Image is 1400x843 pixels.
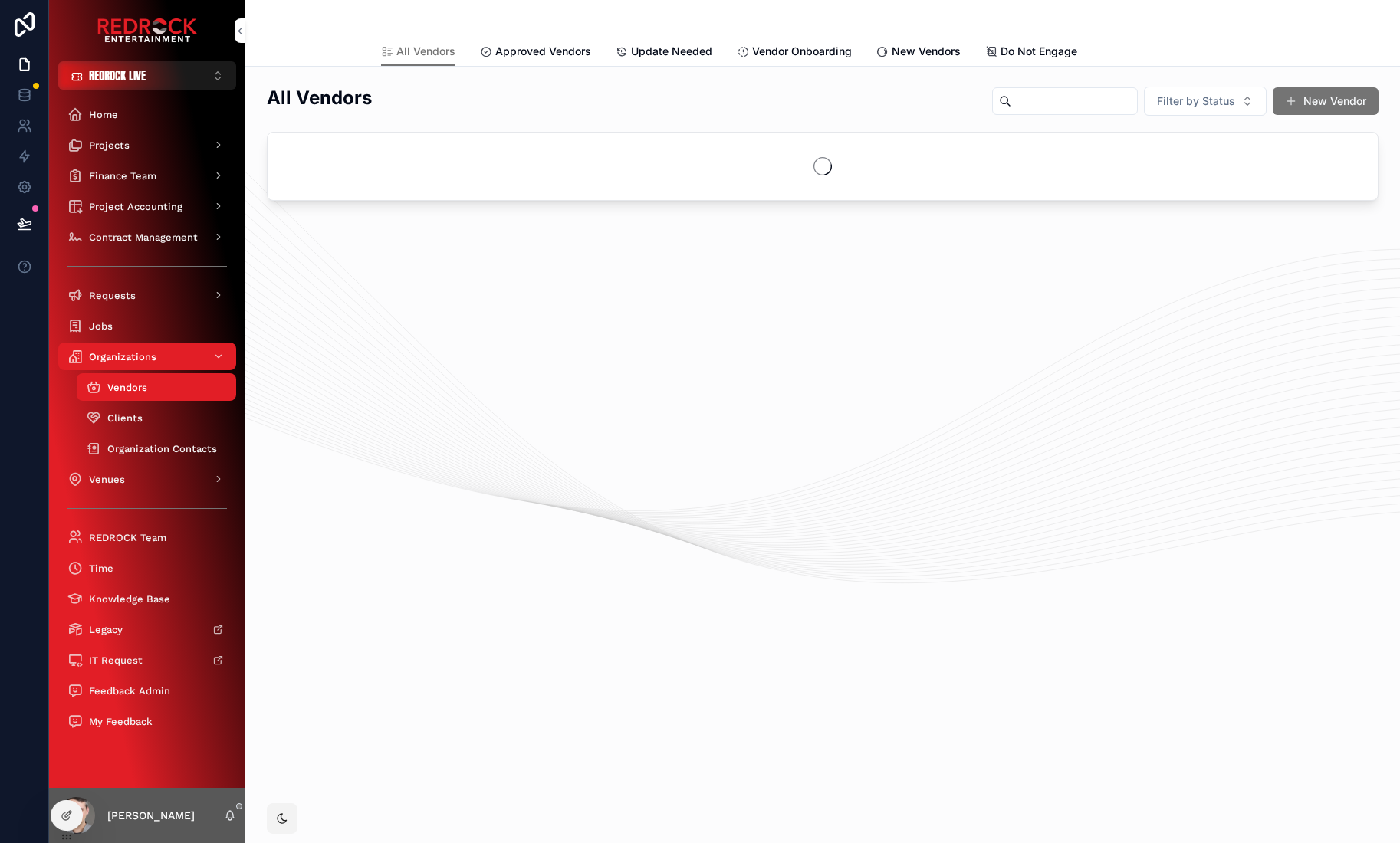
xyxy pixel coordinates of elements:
span: Contract Management [89,231,198,244]
a: Project Accounting [58,192,236,220]
span: Vendor Onboarding [752,44,852,59]
span: Organizations [89,350,156,363]
span: IT Request [89,654,143,667]
a: Legacy [58,615,236,643]
div: scrollable content [49,90,245,755]
span: REDROCK LIVE [89,67,146,84]
a: Update Needed [616,38,712,68]
a: Approved Vendors [480,38,591,68]
h2: All Vendors [267,85,372,110]
button: Select Button [58,61,236,90]
a: Time [58,554,236,582]
p: [PERSON_NAME] [107,808,195,823]
span: All Vendors [396,44,455,59]
a: Organization Contacts [77,435,236,462]
img: App logo [97,18,197,43]
span: Venues [89,473,125,486]
a: Vendor Onboarding [737,38,852,68]
span: Time [89,562,113,575]
a: Requests [58,281,236,309]
a: Organizations [58,343,236,370]
a: Projects [58,131,236,159]
span: Jobs [89,320,113,333]
span: REDROCK Team [89,531,166,544]
a: Venues [58,465,236,493]
a: Clients [77,404,236,431]
a: Knowledge Base [58,585,236,612]
span: Project Accounting [89,200,182,213]
a: Do Not Engage [985,38,1077,68]
button: Select Button [1144,87,1267,116]
span: Finance Team [89,169,156,182]
span: Do Not Engage [1001,44,1077,59]
span: Update Needed [631,44,712,59]
a: Feedback Admin [58,677,236,704]
button: New Vendor [1273,87,1379,115]
span: Legacy [89,623,123,636]
a: IT Request [58,646,236,674]
span: New Vendors [892,44,961,59]
span: Knowledge Base [89,592,170,605]
span: Home [89,108,118,121]
a: REDROCK Team [58,523,236,551]
span: Projects [89,139,130,152]
a: Finance Team [58,162,236,189]
span: My Feedback [89,715,153,728]
a: New Vendors [876,38,961,68]
a: Contract Management [58,223,236,251]
a: Vendors [77,373,236,401]
span: Feedback Admin [89,684,170,697]
a: Jobs [58,312,236,339]
span: Filter by Status [1157,93,1235,109]
span: Vendors [107,381,147,394]
a: Home [58,100,236,128]
span: Requests [89,289,136,302]
a: My Feedback [58,707,236,735]
a: All Vendors [381,38,455,67]
span: Organization Contacts [107,442,217,455]
span: Clients [107,412,143,425]
span: Approved Vendors [495,44,591,59]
